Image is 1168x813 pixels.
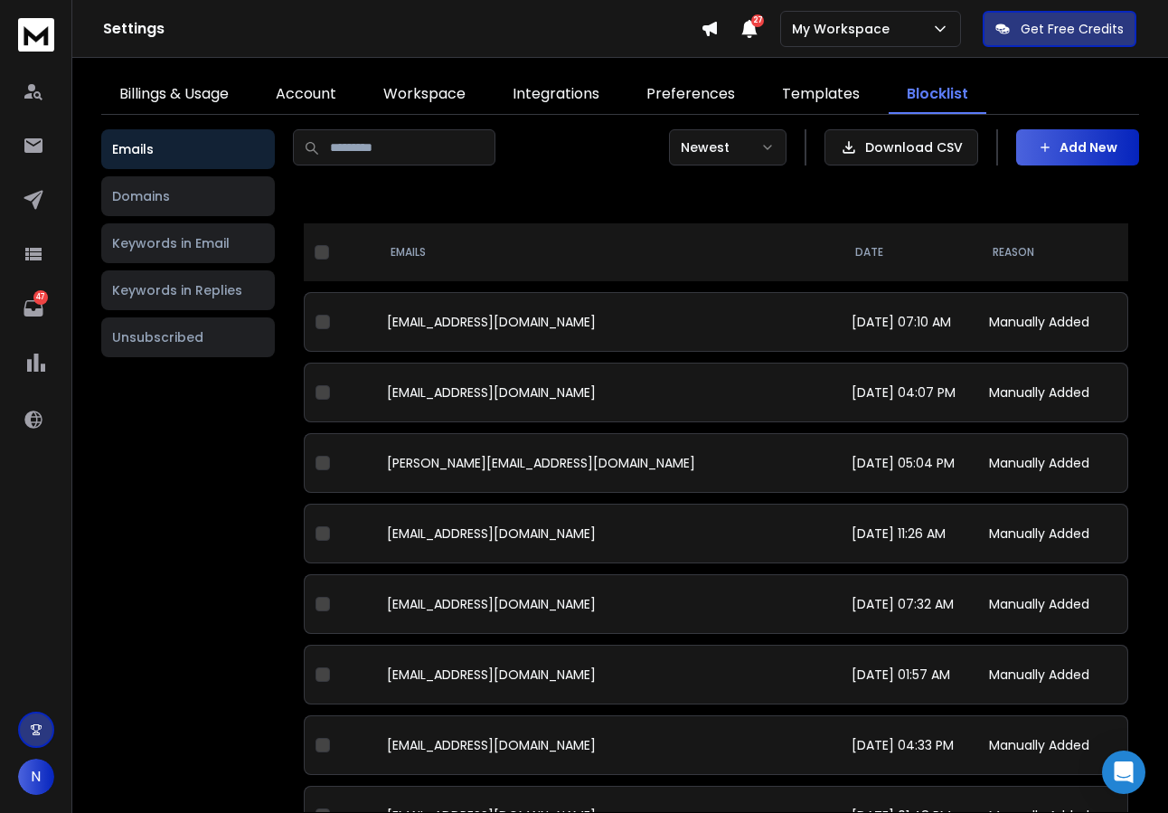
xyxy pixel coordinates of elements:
td: [EMAIL_ADDRESS][DOMAIN_NAME] [376,504,841,563]
td: Manually Added [978,363,1128,422]
a: Blocklist [889,76,986,114]
td: [DATE] 05:04 PM [841,433,979,493]
a: Account [258,76,354,114]
p: 47 [33,290,48,305]
a: Templates [764,76,878,114]
td: Manually Added [978,645,1128,704]
td: [EMAIL_ADDRESS][DOMAIN_NAME] [376,363,841,422]
button: Add New [1016,129,1139,165]
a: Preferences [628,76,753,114]
button: N [18,759,54,795]
a: Workspace [365,76,484,114]
button: Domains [101,176,275,216]
button: Unsubscribed [101,317,275,357]
button: Keywords in Replies [101,270,275,310]
a: Billings & Usage [101,76,247,114]
p: Add New [1060,138,1117,156]
div: Open Intercom Messenger [1102,751,1145,794]
td: [PERSON_NAME][EMAIL_ADDRESS][DOMAIN_NAME] [376,433,841,493]
td: Manually Added [978,504,1128,563]
th: REASON [978,223,1128,281]
td: [DATE] 07:32 AM [841,574,979,634]
td: [EMAIL_ADDRESS][DOMAIN_NAME] [376,715,841,775]
button: Keywords in Email [101,223,275,263]
th: EMAILS [376,223,841,281]
button: Newest [669,129,787,165]
td: [EMAIL_ADDRESS][DOMAIN_NAME] [376,574,841,634]
td: Manually Added [978,433,1128,493]
h1: Settings [103,18,701,40]
td: [DATE] 04:33 PM [841,715,979,775]
td: Manually Added [978,292,1128,352]
p: My Workspace [792,20,897,38]
button: Download CSV [824,129,978,165]
button: Get Free Credits [983,11,1136,47]
a: 47 [15,290,52,326]
td: [EMAIL_ADDRESS][DOMAIN_NAME] [376,292,841,352]
p: Get Free Credits [1021,20,1124,38]
button: Emails [101,129,275,169]
td: [EMAIL_ADDRESS][DOMAIN_NAME] [376,645,841,704]
td: Manually Added [978,574,1128,634]
td: Manually Added [978,715,1128,775]
a: Integrations [495,76,617,114]
img: logo [18,18,54,52]
span: 27 [751,14,764,27]
td: [DATE] 07:10 AM [841,292,979,352]
th: DATE [841,223,979,281]
td: [DATE] 01:57 AM [841,645,979,704]
td: [DATE] 11:26 AM [841,504,979,563]
td: [DATE] 04:07 PM [841,363,979,422]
